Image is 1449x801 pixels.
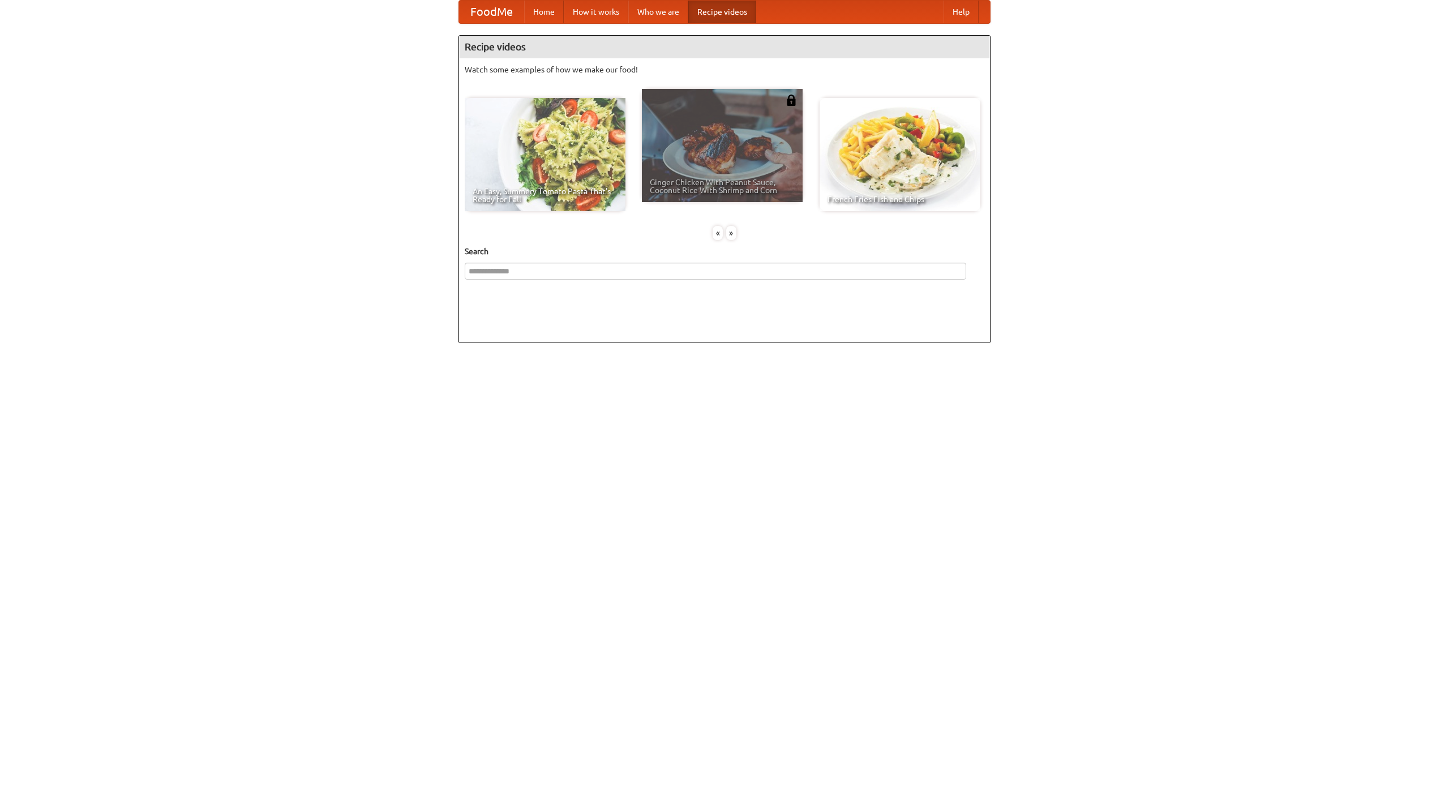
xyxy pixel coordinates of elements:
[726,226,736,240] div: »
[465,246,984,257] h5: Search
[688,1,756,23] a: Recipe videos
[786,95,797,106] img: 483408.png
[465,64,984,75] p: Watch some examples of how we make our food!
[828,195,972,203] span: French Fries Fish and Chips
[459,1,524,23] a: FoodMe
[459,36,990,58] h4: Recipe videos
[944,1,979,23] a: Help
[564,1,628,23] a: How it works
[820,98,980,211] a: French Fries Fish and Chips
[473,187,618,203] span: An Easy, Summery Tomato Pasta That's Ready for Fall
[524,1,564,23] a: Home
[628,1,688,23] a: Who we are
[465,98,625,211] a: An Easy, Summery Tomato Pasta That's Ready for Fall
[713,226,723,240] div: «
